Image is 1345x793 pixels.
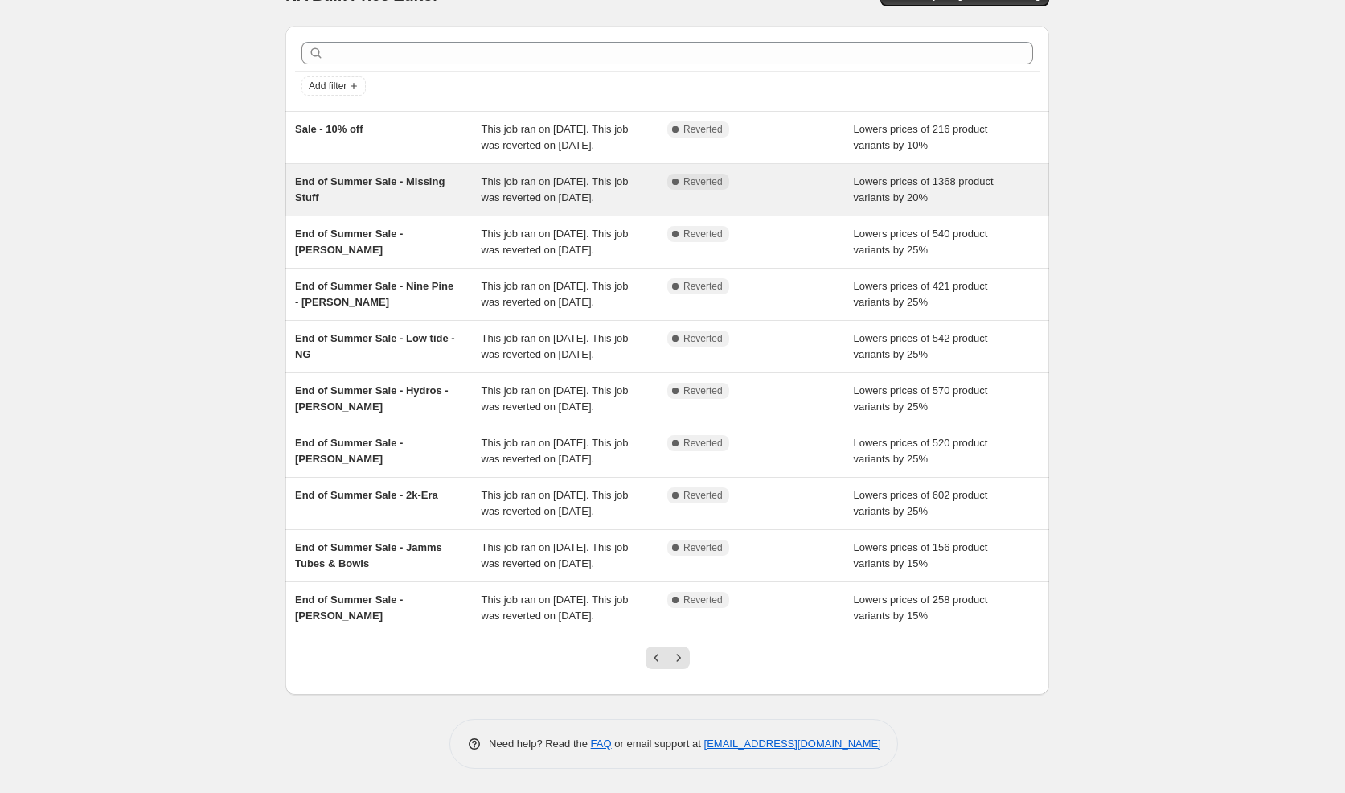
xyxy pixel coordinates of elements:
span: End of Summer Sale - Low tide - NG [295,332,455,360]
span: End of Summer Sale - Jamms Tubes & Bowls [295,541,442,569]
button: Next [667,647,690,669]
span: Lowers prices of 542 product variants by 25% [854,332,988,360]
span: End of Summer Sale - Missing Stuff [295,175,445,203]
span: End of Summer Sale - [PERSON_NAME] [295,228,403,256]
span: Need help? Read the [489,738,591,750]
span: Lowers prices of 570 product variants by 25% [854,384,988,413]
span: This job ran on [DATE]. This job was reverted on [DATE]. [482,489,629,517]
span: Add filter [309,80,347,92]
span: Reverted [683,384,723,397]
span: This job ran on [DATE]. This job was reverted on [DATE]. [482,175,629,203]
span: This job ran on [DATE]. This job was reverted on [DATE]. [482,384,629,413]
span: Reverted [683,437,723,450]
span: This job ran on [DATE]. This job was reverted on [DATE]. [482,280,629,308]
span: Reverted [683,123,723,136]
span: Lowers prices of 1368 product variants by 20% [854,175,994,203]
span: Reverted [683,489,723,502]
a: FAQ [591,738,612,750]
span: Reverted [683,332,723,345]
span: or email support at [612,738,704,750]
span: This job ran on [DATE]. This job was reverted on [DATE]. [482,594,629,622]
span: End of Summer Sale - Hydros - [PERSON_NAME] [295,384,449,413]
button: Add filter [301,76,366,96]
button: Previous [646,647,668,669]
span: End of Summer Sale - [PERSON_NAME] [295,437,403,465]
span: End of Summer Sale - Nine Pine - [PERSON_NAME] [295,280,453,308]
span: This job ran on [DATE]. This job was reverted on [DATE]. [482,541,629,569]
span: This job ran on [DATE]. This job was reverted on [DATE]. [482,437,629,465]
span: This job ran on [DATE]. This job was reverted on [DATE]. [482,332,629,360]
a: [EMAIL_ADDRESS][DOMAIN_NAME] [704,738,881,750]
span: Reverted [683,541,723,554]
span: Reverted [683,175,723,188]
span: This job ran on [DATE]. This job was reverted on [DATE]. [482,123,629,151]
span: Lowers prices of 602 product variants by 25% [854,489,988,517]
span: Lowers prices of 156 product variants by 15% [854,541,988,569]
span: Lowers prices of 258 product variants by 15% [854,594,988,622]
span: End of Summer Sale - [PERSON_NAME] [295,594,403,622]
nav: Pagination [646,647,690,669]
span: Reverted [683,228,723,240]
span: Sale - 10% off [295,123,363,135]
span: Lowers prices of 216 product variants by 10% [854,123,988,151]
span: Reverted [683,594,723,606]
span: Reverted [683,280,723,293]
span: Lowers prices of 421 product variants by 25% [854,280,988,308]
span: Lowers prices of 520 product variants by 25% [854,437,988,465]
span: End of Summer Sale - 2k-Era [295,489,438,501]
span: This job ran on [DATE]. This job was reverted on [DATE]. [482,228,629,256]
span: Lowers prices of 540 product variants by 25% [854,228,988,256]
